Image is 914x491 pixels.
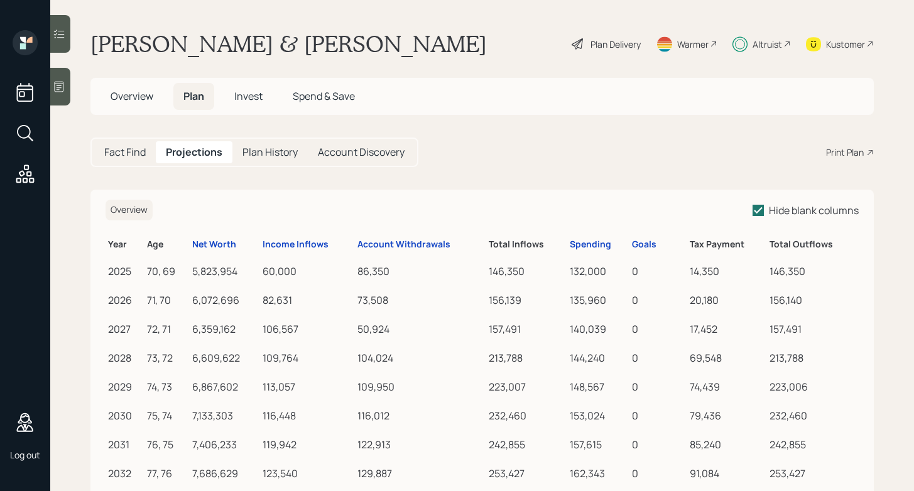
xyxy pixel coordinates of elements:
[108,437,142,452] div: 2031
[770,437,856,452] div: 242,855
[632,239,656,250] div: Goals
[826,146,864,159] div: Print Plan
[489,321,564,337] div: 157,491
[108,350,142,365] div: 2028
[570,466,627,481] div: 162,343
[10,449,40,461] div: Log out
[770,321,856,337] div: 157,491
[263,466,352,481] div: 123,540
[104,146,146,158] h5: Fact Find
[489,408,564,423] div: 232,460
[90,30,487,58] h1: [PERSON_NAME] & [PERSON_NAME]
[570,321,627,337] div: 140,039
[166,146,222,158] h5: Projections
[590,38,641,51] div: Plan Delivery
[263,321,352,337] div: 106,567
[690,350,764,365] div: 69,548
[690,321,764,337] div: 17,452
[293,89,355,103] span: Spend & Save
[632,264,685,279] div: 0
[690,293,764,308] div: 20,180
[632,408,685,423] div: 0
[770,293,856,308] div: 156,140
[632,466,685,481] div: 0
[242,146,298,158] h5: Plan History
[489,350,564,365] div: 213,788
[770,408,856,423] div: 232,460
[690,437,764,452] div: 85,240
[570,293,627,308] div: 135,960
[357,437,484,452] div: 122,913
[357,466,484,481] div: 129,887
[570,437,627,452] div: 157,615
[357,379,484,394] div: 109,950
[690,264,764,279] div: 14,350
[147,293,187,308] div: 71, 70
[147,239,187,250] h6: Age
[147,321,187,337] div: 72, 71
[147,350,187,365] div: 73, 72
[770,466,856,481] div: 253,427
[192,293,258,308] div: 6,072,696
[108,239,142,250] h6: Year
[826,38,865,51] div: Kustomer
[632,293,685,308] div: 0
[111,203,148,215] span: Overview
[263,437,352,452] div: 119,942
[357,408,484,423] div: 116,012
[147,264,187,279] div: 70, 69
[489,264,564,279] div: 146,350
[770,239,856,250] h6: Total Outflows
[192,466,258,481] div: 7,686,629
[192,437,258,452] div: 7,406,233
[489,293,564,308] div: 156,139
[108,321,142,337] div: 2027
[108,264,142,279] div: 2025
[192,264,258,279] div: 5,823,954
[570,379,627,394] div: 148,567
[111,89,153,103] span: Overview
[234,89,263,103] span: Invest
[690,466,764,481] div: 91,084
[108,293,142,308] div: 2026
[570,408,627,423] div: 153,024
[357,350,484,365] div: 104,024
[318,146,405,158] h5: Account Discovery
[357,293,484,308] div: 73,508
[192,239,236,250] div: Net Worth
[147,466,187,481] div: 77, 76
[263,379,352,394] div: 113,057
[770,379,856,394] div: 223,006
[570,264,627,279] div: 132,000
[770,264,856,279] div: 146,350
[192,408,258,423] div: 7,133,303
[263,239,329,250] div: Income Inflows
[677,38,709,51] div: Warmer
[263,293,352,308] div: 82,631
[183,89,204,103] span: Plan
[108,379,142,394] div: 2029
[489,437,564,452] div: 242,855
[147,437,187,452] div: 76, 75
[357,321,484,337] div: 50,924
[108,466,142,481] div: 2032
[108,408,142,423] div: 2030
[357,239,450,250] div: Account Withdrawals
[753,203,859,217] label: Hide blank columns
[263,408,352,423] div: 116,448
[192,350,258,365] div: 6,609,622
[357,264,484,279] div: 86,350
[753,38,782,51] div: Altruist
[147,408,187,423] div: 75, 74
[632,379,685,394] div: 0
[690,408,764,423] div: 79,436
[489,239,564,250] h6: Total Inflows
[770,350,856,365] div: 213,788
[147,379,187,394] div: 74, 73
[192,379,258,394] div: 6,867,602
[263,350,352,365] div: 109,764
[632,321,685,337] div: 0
[489,466,564,481] div: 253,427
[632,350,685,365] div: 0
[263,264,352,279] div: 60,000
